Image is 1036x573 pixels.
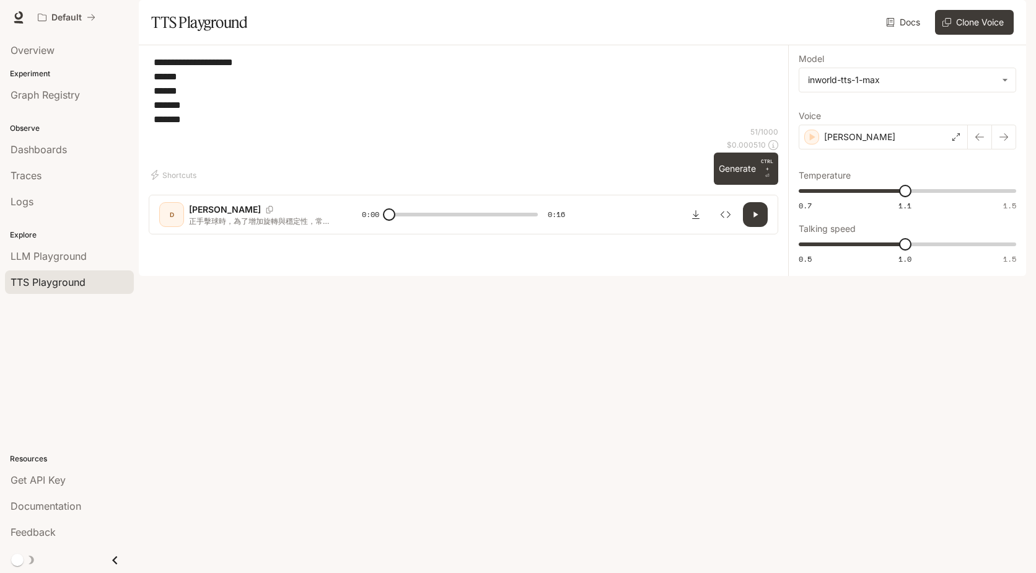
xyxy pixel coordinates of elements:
button: Copy Voice ID [261,206,278,213]
button: Shortcuts [149,165,201,185]
p: $ 0.000510 [727,140,766,150]
div: inworld-tts-1-max [808,74,996,86]
button: Clone Voice [935,10,1014,35]
button: GenerateCTRL +⏎ [714,153,778,185]
span: 1.1 [898,200,911,211]
p: Voice [799,112,821,120]
p: [PERSON_NAME] [189,203,261,216]
button: All workspaces [32,5,101,30]
span: 1.0 [898,254,911,264]
div: D [162,205,182,224]
p: Default [51,12,82,23]
p: Temperature [799,171,851,180]
span: 1.5 [1003,254,1016,264]
div: inworld-tts-1-max [799,68,1016,92]
p: CTRL + [761,158,773,172]
p: Talking speed [799,224,856,233]
p: Model [799,55,824,63]
span: 0:16 [548,208,565,221]
button: Inspect [713,202,738,227]
p: [PERSON_NAME] [824,131,895,143]
span: 1.5 [1003,200,1016,211]
span: 0.7 [799,200,812,211]
a: Docs [884,10,925,35]
p: 正手擊球時，為了增加旋轉與穩定性，常用的握拍方式是： 1. 東方式握拍 Eastern 2. 西方式握拍 Western 3. 大陸式握拍 Continental 4. 半西方式握拍 Semi-... [189,216,332,226]
span: 0.5 [799,254,812,264]
span: 0:00 [362,208,379,221]
p: ⏎ [761,158,773,180]
p: 51 / 1000 [750,127,778,137]
button: Download audio [683,202,708,227]
h1: TTS Playground [151,10,247,35]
